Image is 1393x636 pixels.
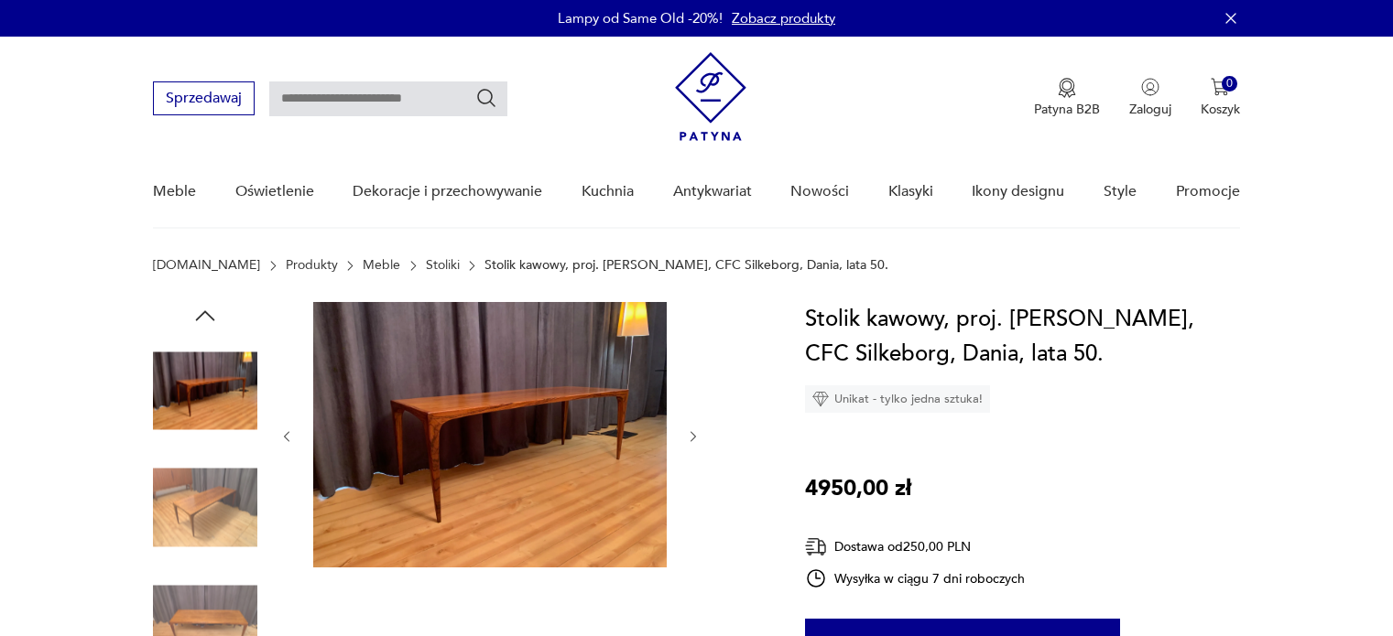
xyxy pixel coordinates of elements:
[1034,78,1100,118] a: Ikona medaluPatyna B2B
[1104,156,1137,227] a: Style
[972,156,1064,227] a: Ikony designu
[1129,101,1171,118] p: Zaloguj
[313,302,667,567] img: Zdjęcie produktu Stolik kawowy, proj. Johannes Andersen, CFC Silkeborg, Dania, lata 50.
[235,156,314,227] a: Oświetlenie
[153,81,255,115] button: Sprzedawaj
[675,52,746,141] img: Patyna - sklep z meblami i dekoracjami vintage
[732,9,835,27] a: Zobacz produkty
[153,339,257,443] img: Zdjęcie produktu Stolik kawowy, proj. Johannes Andersen, CFC Silkeborg, Dania, lata 50.
[153,93,255,106] a: Sprzedawaj
[1034,78,1100,118] button: Patyna B2B
[888,156,933,227] a: Klasyki
[805,471,911,506] p: 4950,00 zł
[582,156,634,227] a: Kuchnia
[426,258,460,273] a: Stoliki
[812,391,829,407] img: Ikona diamentu
[673,156,752,227] a: Antykwariat
[484,258,888,273] p: Stolik kawowy, proj. [PERSON_NAME], CFC Silkeborg, Dania, lata 50.
[1211,78,1229,96] img: Ikona koszyka
[805,567,1025,589] div: Wysyłka w ciągu 7 dni roboczych
[153,258,260,273] a: [DOMAIN_NAME]
[1129,78,1171,118] button: Zaloguj
[475,87,497,109] button: Szukaj
[1176,156,1240,227] a: Promocje
[1201,78,1240,118] button: 0Koszyk
[153,156,196,227] a: Meble
[805,385,990,413] div: Unikat - tylko jedna sztuka!
[353,156,542,227] a: Dekoracje i przechowywanie
[1141,78,1159,96] img: Ikonka użytkownika
[805,535,827,558] img: Ikona dostawy
[363,258,400,273] a: Meble
[1058,78,1076,98] img: Ikona medalu
[286,258,338,273] a: Produkty
[805,535,1025,558] div: Dostawa od 250,00 PLN
[1222,76,1237,92] div: 0
[1201,101,1240,118] p: Koszyk
[1034,101,1100,118] p: Patyna B2B
[790,156,849,227] a: Nowości
[153,456,257,560] img: Zdjęcie produktu Stolik kawowy, proj. Johannes Andersen, CFC Silkeborg, Dania, lata 50.
[558,9,723,27] p: Lampy od Same Old -20%!
[805,302,1240,372] h1: Stolik kawowy, proj. [PERSON_NAME], CFC Silkeborg, Dania, lata 50.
